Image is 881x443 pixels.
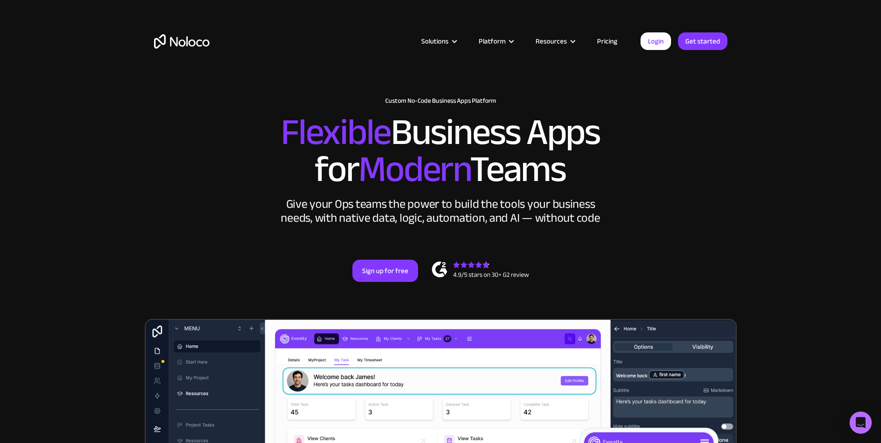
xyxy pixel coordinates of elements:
[154,97,727,105] h1: Custom No-Code Business Apps Platform
[154,34,209,49] a: home
[154,114,727,188] h2: Business Apps for Teams
[678,32,727,50] a: Get started
[479,35,505,47] div: Platform
[467,35,524,47] div: Platform
[352,260,418,282] a: Sign up for free
[524,35,585,47] div: Resources
[585,35,629,47] a: Pricing
[358,135,470,204] span: Modern
[850,412,872,434] div: Open Intercom Messenger
[281,98,391,167] span: Flexible
[279,197,603,225] div: Give your Ops teams the power to build the tools your business needs, with native data, logic, au...
[641,32,671,50] a: Login
[421,35,449,47] div: Solutions
[410,35,467,47] div: Solutions
[536,35,567,47] div: Resources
